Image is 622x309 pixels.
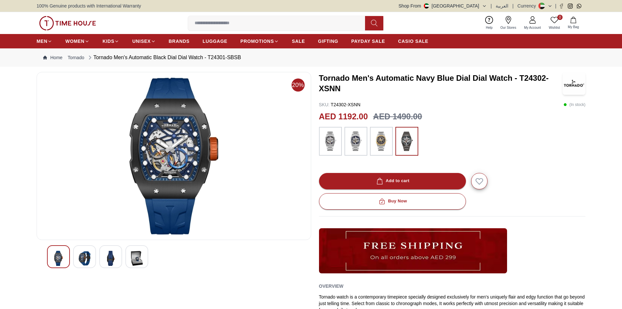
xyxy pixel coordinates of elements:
button: Buy Now [319,193,466,210]
a: Tornado [68,54,84,61]
a: MEN [37,35,52,47]
img: Tornado Men's Automatic Black Dial Dial Watch - T24301-SBSB [105,251,117,266]
img: ... [399,130,415,152]
img: Tornado Men's Automatic Navy Blue Dial Dial Watch - T24302-XSNN [563,72,585,95]
span: KIDS [103,38,114,44]
button: Add to cart [319,173,466,189]
a: 0Wishlist [545,15,564,31]
span: Help [483,25,495,30]
span: 20% [292,78,305,92]
span: | [555,3,556,9]
h3: Tornado Men's Automatic Navy Blue Dial Dial Watch - T24302-XSNN [319,73,563,94]
a: Our Stores [497,15,520,31]
a: SALE [292,35,305,47]
p: T24302-XSNN [319,101,360,108]
span: LUGGAGE [203,38,228,44]
div: Add to cart [375,177,409,185]
span: GIFTING [318,38,338,44]
a: Instagram [568,4,573,9]
p: ( In stock ) [564,101,585,108]
span: UNISEX [132,38,151,44]
img: Tornado Men's Automatic Black Dial Dial Watch - T24301-SBSB [53,251,64,266]
img: Tornado Men's Automatic Black Dial Dial Watch - T24301-SBSB [42,77,306,234]
h2: Overview [319,281,343,291]
span: Wishlist [546,25,563,30]
img: ... [373,130,390,152]
span: Our Stores [498,25,519,30]
h3: AED 1490.00 [373,111,422,123]
span: WOMEN [65,38,85,44]
h2: AED 1192.00 [319,111,368,123]
span: PAYDAY SALE [351,38,385,44]
button: My Bag [564,15,583,31]
span: CASIO SALE [398,38,428,44]
span: SALE [292,38,305,44]
span: MEN [37,38,47,44]
span: | [512,3,514,9]
a: Facebook [559,4,564,9]
span: 100% Genuine products with International Warranty [37,3,141,9]
span: 0 [557,15,563,20]
a: PROMOTIONS [240,35,279,47]
a: LUGGAGE [203,35,228,47]
a: Home [43,54,62,61]
span: | [491,3,492,9]
a: Help [482,15,497,31]
a: UNISEX [132,35,155,47]
span: My Account [521,25,544,30]
img: ... [322,130,339,152]
button: Shop From[GEOGRAPHIC_DATA] [399,3,487,9]
img: ... [348,130,364,152]
span: PROMOTIONS [240,38,274,44]
span: SKU : [319,102,330,107]
a: KIDS [103,35,119,47]
a: Whatsapp [577,4,582,9]
img: ... [319,228,507,273]
img: Tornado Men's Automatic Black Dial Dial Watch - T24301-SBSB [79,251,90,266]
span: BRANDS [169,38,190,44]
nav: Breadcrumb [37,48,585,67]
a: CASIO SALE [398,35,428,47]
a: GIFTING [318,35,338,47]
img: ... [39,16,96,30]
a: BRANDS [169,35,190,47]
img: United Arab Emirates [424,3,429,9]
div: Currency [518,3,539,9]
span: My Bag [565,25,582,29]
div: Tornado Men's Automatic Black Dial Dial Watch - T24301-SBSB [87,54,241,61]
button: العربية [496,3,508,9]
div: Buy Now [377,197,407,205]
a: WOMEN [65,35,89,47]
img: Tornado Men's Automatic Black Dial Dial Watch - T24301-SBSB [131,251,143,266]
a: PAYDAY SALE [351,35,385,47]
